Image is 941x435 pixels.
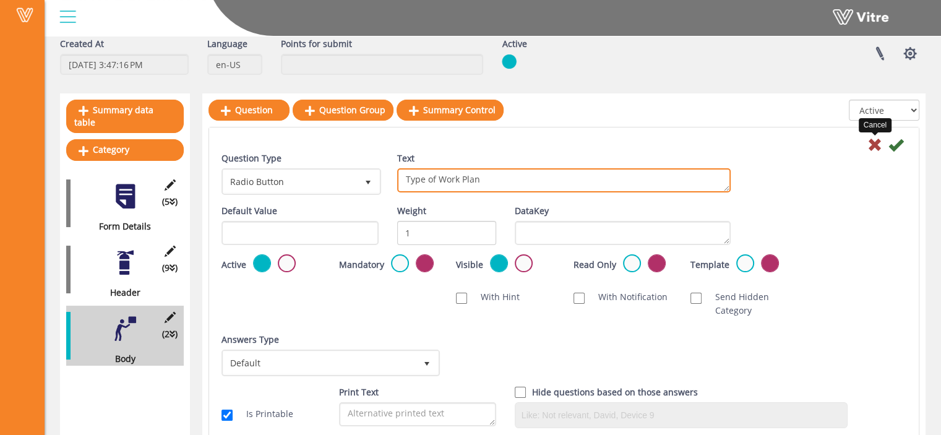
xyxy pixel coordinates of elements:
[208,100,290,121] a: Question
[515,387,526,398] input: Hide question based on answer
[281,37,352,51] label: Points for submit
[574,258,616,272] label: Read Only
[690,258,729,272] label: Template
[397,152,415,165] label: Text
[586,290,668,304] label: With Notification
[339,258,384,272] label: Mandatory
[703,290,789,317] label: Send Hidden Category
[456,258,483,272] label: Visible
[574,293,585,304] input: With Notification
[532,385,698,399] label: Hide questions based on those answers
[162,195,178,209] span: (5 )
[456,293,467,304] input: With Hint
[221,152,281,165] label: Question Type
[66,352,174,366] div: Body
[515,204,549,218] label: DataKey
[66,100,184,133] a: Summary data table
[207,37,247,51] label: Language
[339,385,379,399] label: Print Text
[502,54,517,69] img: yes
[162,327,178,341] span: (2 )
[234,407,293,421] label: Is Printable
[60,37,104,51] label: Created At
[221,204,277,218] label: Default Value
[221,333,279,347] label: Answers Type
[66,139,184,160] a: Category
[293,100,393,121] a: Question Group
[357,170,379,192] span: select
[223,351,416,374] span: Default
[221,258,246,272] label: Active
[502,37,526,51] label: Active
[859,118,892,132] div: Cancel
[66,286,174,299] div: Header
[66,220,174,233] div: Form Details
[223,170,357,192] span: Radio Button
[221,410,233,421] input: Is Printable
[690,293,702,304] input: Send Hidden Category
[397,100,504,121] a: Summary Control
[397,204,426,218] label: Weight
[162,261,178,275] span: (9 )
[416,351,438,374] span: select
[468,290,520,304] label: With Hint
